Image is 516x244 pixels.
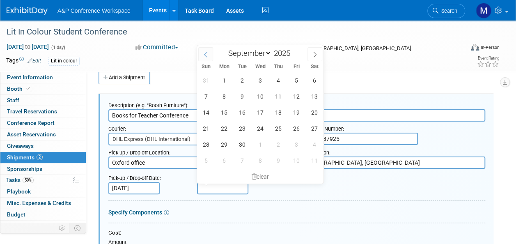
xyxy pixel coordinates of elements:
a: Edit [28,58,41,64]
body: Rich Text Area. Press ALT-0 for help. [5,3,365,12]
span: September 26, 2025 [288,120,304,136]
div: Destination: [303,145,485,157]
span: DHL Express (DHL International) [109,134,290,145]
span: September 8, 2025 [216,88,232,104]
span: September 15, 2025 [216,104,232,120]
span: October 3, 2025 [288,136,304,152]
img: Format-Inperson.png [471,44,479,51]
span: September 27, 2025 [306,120,322,136]
a: Staff [0,95,86,106]
div: Pick-up / Drop-off Location: [108,145,291,157]
input: Year [271,48,296,58]
span: Tasks [6,177,34,183]
textarea: Oxford office [108,157,291,169]
span: September 6, 2025 [306,72,322,88]
span: Wed [251,64,269,69]
span: September 5, 2025 [288,72,304,88]
span: September 21, 2025 [198,120,214,136]
td: Personalize Event Tab Strip [55,223,69,233]
span: [DATE] [DATE] [6,43,49,51]
span: October 11, 2025 [306,152,322,168]
select: Month [224,48,271,58]
a: ROI, Objectives & ROO [0,221,86,232]
span: October 5, 2025 [198,152,214,168]
span: September 14, 2025 [198,104,214,120]
a: Tasks50% [0,175,86,186]
span: 2 [37,154,43,160]
a: Conference Report [0,117,86,129]
div: Lit In Colour Student Conference [4,25,457,39]
span: Sat [305,64,323,69]
span: Playbook [7,188,31,195]
span: Staff [7,97,19,104]
span: Budget [7,211,25,218]
div: Description (e.g. "Booth Furniture"): [108,98,485,109]
span: September 13, 2025 [306,88,322,104]
span: September 11, 2025 [270,88,286,104]
span: September 18, 2025 [270,104,286,120]
td: Toggle Event Tabs [69,223,86,233]
span: Mon [215,64,233,69]
span: October 4, 2025 [306,136,322,152]
span: September 20, 2025 [306,104,322,120]
span: October 8, 2025 [252,152,268,168]
span: Giveaways [7,143,34,149]
span: (1 day) [50,45,65,50]
span: October 6, 2025 [216,152,232,168]
span: September 10, 2025 [252,88,268,104]
a: Add a Shipment [99,71,150,84]
span: Shipments [7,154,43,161]
a: Booth [0,83,86,94]
td: Tags [6,56,41,66]
span: Tue [233,64,251,69]
a: Specify Components [108,209,162,216]
span: October 9, 2025 [270,152,286,168]
span: September 19, 2025 [288,104,304,120]
span: September 1, 2025 [216,72,232,88]
span: September 2, 2025 [234,72,250,88]
span: ROI, Objectives & ROO [7,223,62,229]
a: Budget [0,209,86,220]
a: Event Information [0,72,86,83]
a: Giveaways [0,140,86,152]
span: August 31, 2025 [198,72,214,88]
span: October 1, 2025 [252,136,268,152]
div: Tracking Number: [303,122,485,133]
div: Courier: [108,122,291,133]
span: October 2, 2025 [270,136,286,152]
div: Pick-up / Drop-off Date: [108,171,185,182]
span: September 7, 2025 [198,88,214,104]
a: Shipments2 [0,152,86,163]
div: Event Rating [477,56,499,60]
span: September 22, 2025 [216,120,232,136]
img: Matt Hambridge [476,3,491,18]
i: Booth reservation complete [26,86,30,91]
span: September 9, 2025 [234,88,250,104]
span: September 29, 2025 [216,136,232,152]
span: Asset Reservations [7,131,56,138]
span: October 7, 2025 [234,152,250,168]
span: September 4, 2025 [270,72,286,88]
a: Misc. Expenses & Credits [0,198,86,209]
span: [GEOGRAPHIC_DATA], [GEOGRAPHIC_DATA] [308,45,411,51]
span: Search [438,8,457,14]
span: Sponsorships [7,166,42,172]
span: September 30, 2025 [234,136,250,152]
span: 50% [23,177,34,183]
span: September 3, 2025 [252,72,268,88]
span: September 28, 2025 [198,136,214,152]
div: Lit in colour [48,57,80,65]
img: ExhibitDay [7,7,48,15]
textarea: [GEOGRAPHIC_DATA], [GEOGRAPHIC_DATA] [303,157,485,169]
span: September 23, 2025 [234,120,250,136]
span: September 16, 2025 [234,104,250,120]
span: September 24, 2025 [252,120,268,136]
a: Asset Reservations [0,129,86,140]
span: to [24,44,32,50]
span: Misc. Expenses & Credits [7,200,71,206]
span: A&P Conference Workspace [57,7,131,14]
div: Event Format [428,43,500,55]
span: Booth [7,85,32,92]
span: Sun [197,64,215,69]
span: Thu [269,64,287,69]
